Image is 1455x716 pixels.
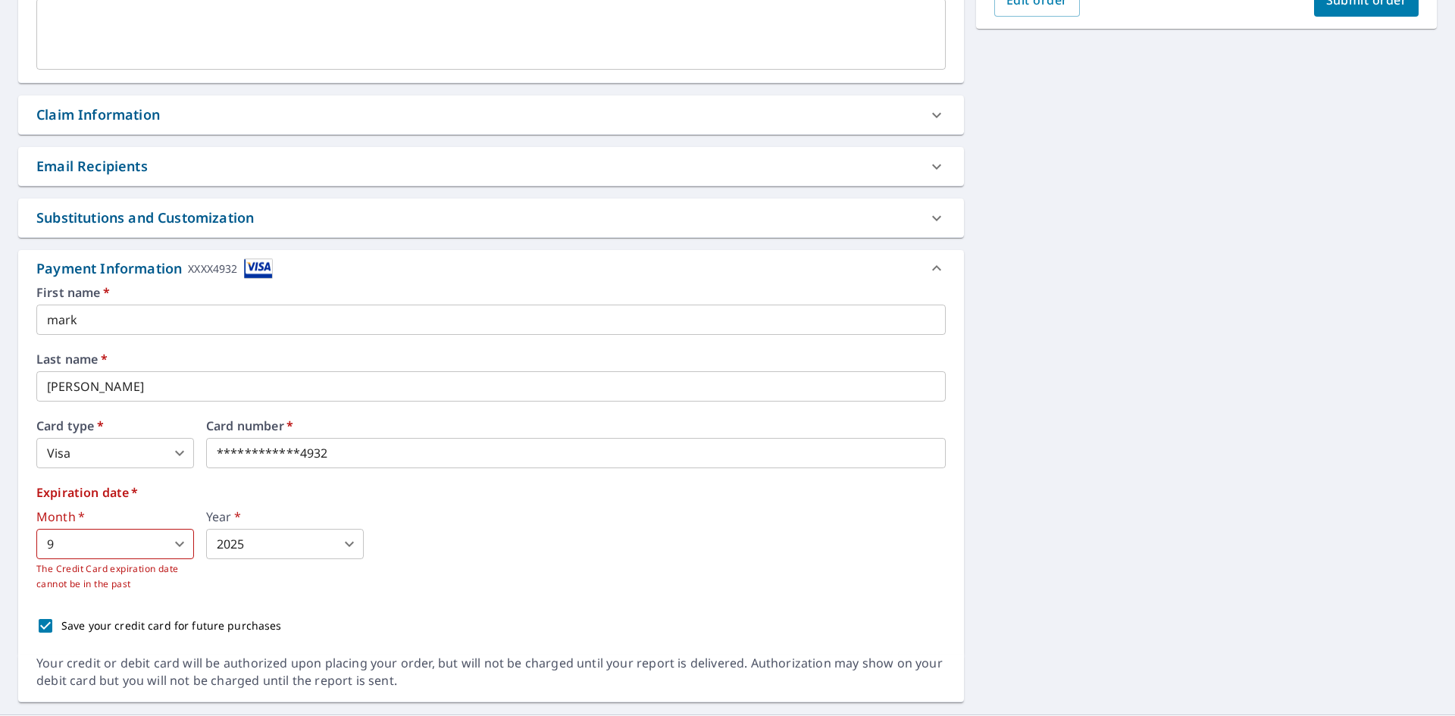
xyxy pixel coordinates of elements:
label: Card number [206,420,946,432]
label: Card type [36,420,194,432]
div: XXXX4932 [188,258,237,279]
p: Save your credit card for future purchases [61,618,282,633]
div: Substitutions and Customization [18,199,964,237]
div: Your credit or debit card will be authorized upon placing your order, but will not be charged unt... [36,655,946,689]
p: The Credit Card expiration date cannot be in the past [36,561,194,592]
label: Last name [36,353,946,365]
div: Visa [36,438,194,468]
label: Expiration date [36,486,946,499]
div: Email Recipients [36,156,148,177]
div: Payment Information [36,258,273,279]
div: Email Recipients [18,147,964,186]
img: cardImage [244,258,273,279]
div: 2025 [206,529,364,559]
div: Payment InformationXXXX4932cardImage [18,250,964,286]
label: First name [36,286,946,299]
div: 9 [36,529,194,559]
div: Claim Information [18,95,964,134]
div: Claim Information [36,105,160,125]
label: Year [206,511,364,523]
label: Month [36,511,194,523]
div: Substitutions and Customization [36,208,254,228]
